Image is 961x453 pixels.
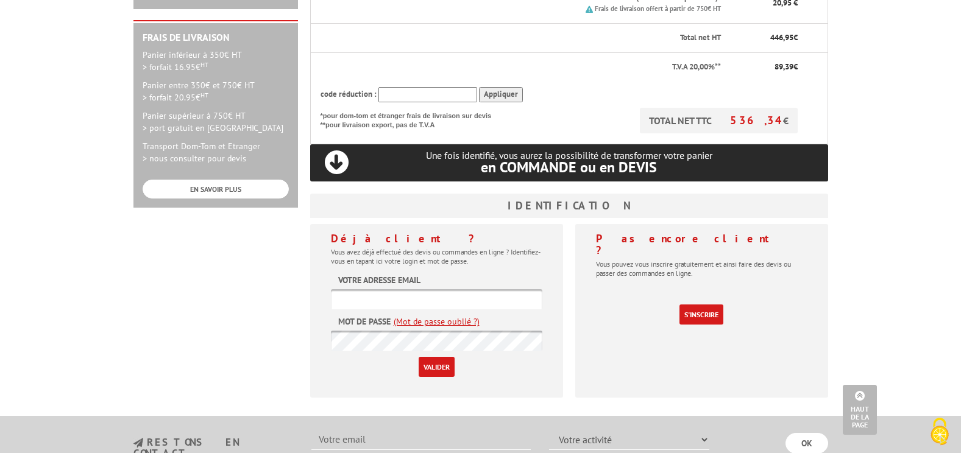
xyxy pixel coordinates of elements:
[679,304,723,325] a: S'inscrire
[310,150,828,175] p: Une fois identifié, vous aurez la possibilité de transformer votre panier
[143,61,208,72] span: > forfait 16.95€
[596,259,807,278] p: Vous pouvez vous inscrire gratuitement et ainsi faire des devis ou passer des commandes en ligne.
[200,60,208,69] sup: HT
[770,32,793,43] span: 446,95
[732,61,797,73] p: €
[143,180,289,198] a: EN SAVOIR PLUS
[924,416,955,447] img: Cookies (fenêtre modale)
[143,140,289,164] p: Transport Dom-Tom et Etranger
[338,274,420,286] label: Votre adresse email
[143,92,208,103] span: > forfait 20.95€
[730,113,783,127] span: 536,34
[311,429,531,450] input: Votre email
[479,87,523,102] input: Appliquer
[586,5,593,13] img: picto.png
[640,108,798,133] p: TOTAL NET TTC €
[419,357,455,377] input: Valider
[331,233,542,245] h4: Déjà client ?
[595,4,721,13] small: Frais de livraison offert à partir de 750€ HT
[732,32,797,44] p: €
[143,153,246,164] span: > nous consulter pour devis
[321,32,722,44] p: Total net HT
[143,122,283,133] span: > port gratuit en [GEOGRAPHIC_DATA]
[200,91,208,99] sup: HT
[310,194,828,218] h3: Identification
[143,110,289,134] p: Panier supérieur à 750€ HT
[321,108,503,130] p: *pour dom-tom et étranger frais de livraison sur devis **pour livraison export, pas de T.V.A
[143,79,289,104] p: Panier entre 350€ et 750€ HT
[394,315,480,328] a: (Mot de passe oublié ?)
[338,315,391,328] label: Mot de passe
[596,233,807,257] h4: Pas encore client ?
[331,247,542,265] p: Vous avez déjà effectué des devis ou commandes en ligne ? Identifiez-vous en tapant ici votre log...
[775,61,793,72] span: 89,39
[843,385,877,435] a: Haut de la page
[143,49,289,73] p: Panier inférieur à 350€ HT
[321,61,722,73] p: T.V.A 20,00%**
[143,32,289,43] h2: Frais de Livraison
[918,412,961,453] button: Cookies (fenêtre modale)
[133,438,143,448] img: newsletter.jpg
[481,158,657,177] span: en COMMANDE ou en DEVIS
[321,89,377,99] span: code réduction :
